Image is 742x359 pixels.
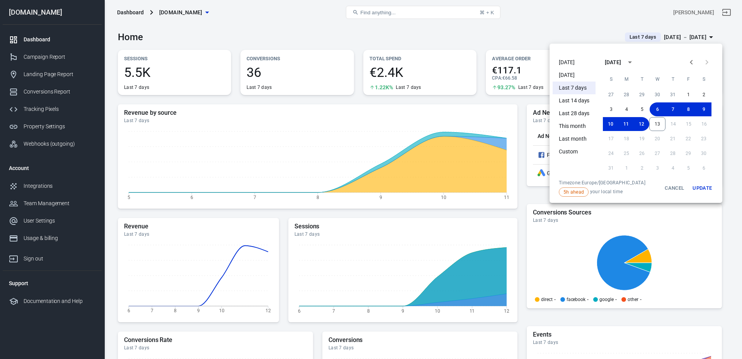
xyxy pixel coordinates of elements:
[681,102,696,116] button: 8
[696,102,711,116] button: 9
[603,102,619,116] button: 3
[618,117,634,131] button: 11
[684,54,699,70] button: Previous month
[553,133,596,145] li: Last month
[623,56,636,69] button: calendar view is open, switch to year view
[604,71,618,87] span: Sunday
[553,82,596,94] li: Last 7 days
[650,88,665,102] button: 30
[681,88,696,102] button: 1
[553,120,596,133] li: This month
[603,88,619,102] button: 27
[649,117,665,131] button: 13
[690,180,715,197] button: Update
[635,71,649,87] span: Tuesday
[634,117,649,131] button: 12
[559,180,645,186] div: Timezone: Europe/[GEOGRAPHIC_DATA]
[553,56,596,69] li: [DATE]
[561,189,587,196] span: 5h ahead
[666,71,680,87] span: Thursday
[619,102,634,116] button: 4
[650,71,664,87] span: Wednesday
[553,69,596,82] li: [DATE]
[619,71,633,87] span: Monday
[696,88,711,102] button: 2
[553,107,596,120] li: Last 28 days
[634,102,650,116] button: 5
[605,58,621,66] div: [DATE]
[553,145,596,158] li: Custom
[662,180,687,197] button: Cancel
[681,71,695,87] span: Friday
[697,71,711,87] span: Saturday
[634,88,650,102] button: 29
[619,88,634,102] button: 28
[665,88,681,102] button: 31
[603,117,618,131] button: 10
[553,94,596,107] li: Last 14 days
[650,102,665,116] button: 6
[559,187,645,197] span: your local time
[665,102,681,116] button: 7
